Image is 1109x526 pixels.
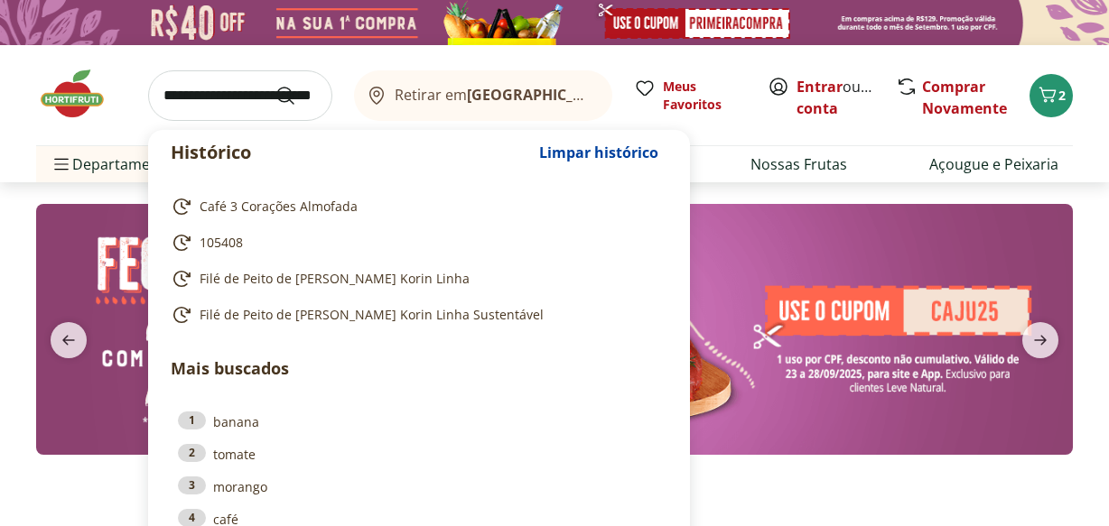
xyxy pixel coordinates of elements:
img: Hortifruti [36,67,126,121]
div: 1 [178,411,206,429]
a: Criar conta [797,77,896,118]
span: Meus Favoritos [663,78,746,114]
b: [GEOGRAPHIC_DATA]/[GEOGRAPHIC_DATA] [467,85,771,105]
span: 2 [1058,87,1066,104]
input: search [148,70,332,121]
a: Comprar Novamente [922,77,1007,118]
span: Departamentos [51,143,181,186]
button: Retirar em[GEOGRAPHIC_DATA]/[GEOGRAPHIC_DATA] [354,70,612,121]
a: 2tomate [178,444,660,464]
a: Entrar [797,77,843,97]
span: ou [797,76,877,119]
span: 105408 [200,234,243,252]
a: 1banana [178,411,660,431]
button: Menu [51,143,72,186]
button: Carrinho [1030,74,1073,117]
p: Mais buscados [171,356,667,381]
a: Nossas Frutas [750,153,847,175]
a: 3morango [178,476,660,496]
a: 105408 [171,232,660,254]
div: 3 [178,476,206,494]
button: Submit Search [275,85,318,106]
a: Café 3 Corações Almofada [171,196,660,217]
span: Limpar histórico [539,145,658,160]
button: Limpar histórico [530,131,667,174]
span: Filé de Peito de [PERSON_NAME] Korin Linha [200,270,470,288]
span: Filé de Peito de [PERSON_NAME] Korin Linha Sustentável [200,306,544,324]
a: Açougue e Peixaria [929,153,1058,175]
span: Retirar em [395,87,594,103]
a: Filé de Peito de [PERSON_NAME] Korin Linha Sustentável [171,304,660,326]
button: previous [36,322,101,358]
a: Meus Favoritos [634,78,746,114]
div: 2 [178,444,206,462]
button: next [1008,322,1073,358]
span: Café 3 Corações Almofada [200,198,358,216]
p: Histórico [171,140,530,165]
a: Filé de Peito de [PERSON_NAME] Korin Linha [171,268,660,290]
